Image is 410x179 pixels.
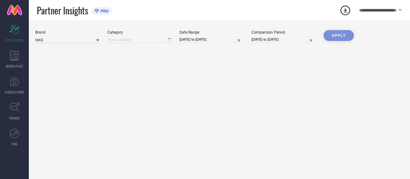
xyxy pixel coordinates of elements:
div: Brand [35,30,99,35]
span: WORKSPACE [6,64,23,69]
span: PRO [99,9,109,13]
input: Select date range [179,36,243,43]
div: Comparison Period [251,30,316,35]
span: SUGGESTIONS [5,90,24,94]
input: Select comparison period [251,36,316,43]
div: Open download list [340,4,351,16]
span: SCORECARDS [5,38,24,43]
span: TRENDS [9,116,20,120]
div: Date Range [179,30,243,35]
div: Category [107,30,171,35]
span: Partner Insights [37,4,88,17]
span: FWD [12,142,18,146]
